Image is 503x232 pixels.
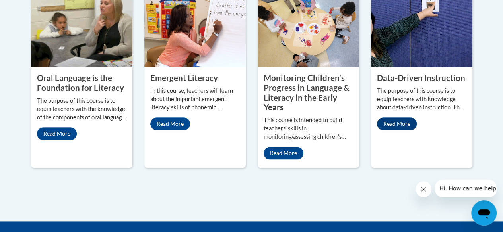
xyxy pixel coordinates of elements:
p: The purpose of this course is to equip teachers with knowledge about data-driven instruction. The... [377,87,466,112]
iframe: Message from company [435,180,497,197]
iframe: Button to launch messaging window [471,200,497,226]
property: Monitoring Children’s Progress in Language & Literacy in the Early Years [264,73,350,112]
a: Read More [377,117,417,130]
property: Emergent Literacy [150,73,218,82]
span: Hi. How can we help? [5,6,64,12]
p: This course is intended to build teachers’ skills in monitoring/assessing children’s developmenta... [264,116,353,141]
a: Read More [150,117,190,130]
property: Data-Driven Instruction [377,73,465,82]
a: Read More [37,127,77,140]
iframe: Close message [416,181,431,197]
p: In this course, teachers will learn about the important emergent literacy skills of phonemic awar... [150,87,240,112]
property: Oral Language is the Foundation for Literacy [37,73,124,92]
a: Read More [264,147,303,159]
p: The purpose of this course is to equip teachers with the knowledge of the components of oral lang... [37,97,126,122]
